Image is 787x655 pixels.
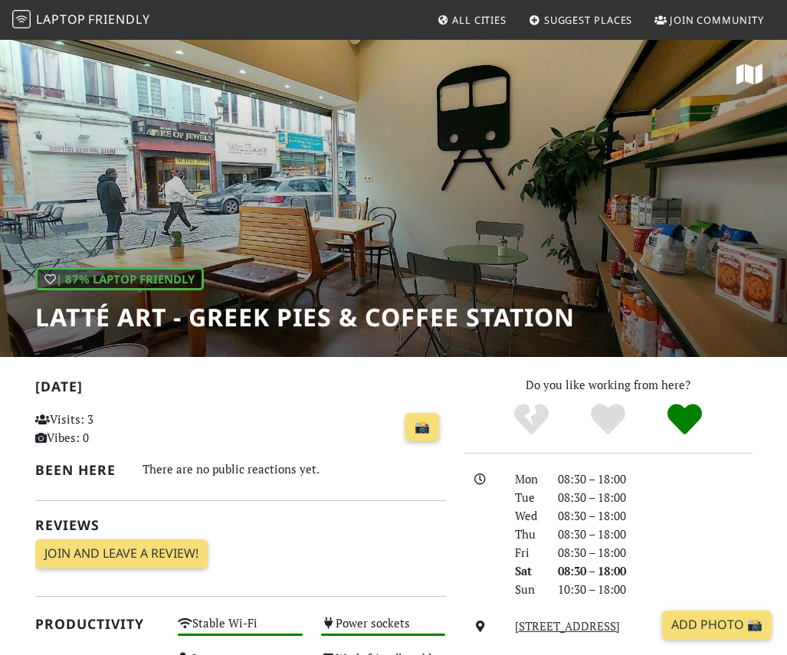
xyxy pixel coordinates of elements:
a: [STREET_ADDRESS] [515,618,620,634]
div: Mon [506,470,549,488]
div: 08:30 – 18:00 [549,506,762,525]
h2: Productivity [35,616,160,632]
div: Stable Wi-Fi [169,613,312,648]
div: There are no public reactions yet. [143,459,446,480]
p: Visits: 3 Vibes: 0 [35,410,160,447]
div: 08:30 – 18:00 [549,543,762,562]
div: Wed [506,506,549,525]
span: Suggest Places [544,13,633,27]
div: 08:30 – 18:00 [549,470,762,488]
div: Yes [570,402,647,437]
div: Definitely! [647,402,723,437]
span: Laptop [36,11,86,28]
div: 10:30 – 18:00 [549,580,762,598]
h1: Latté Art - Greek Pies & Coffee Station [35,303,575,332]
span: Join Community [670,13,764,27]
a: 📸 [405,413,439,442]
div: Fri [506,543,549,562]
a: All Cities [431,6,513,34]
div: No [494,402,570,437]
span: All Cities [452,13,507,27]
a: LaptopFriendly LaptopFriendly [12,7,150,34]
div: Thu [506,525,549,543]
a: Join Community [648,6,770,34]
h2: Reviews [35,517,446,533]
a: Join and leave a review! [35,539,208,568]
div: 08:30 – 18:00 [549,488,762,506]
div: Sat [506,562,549,580]
h2: [DATE] [35,378,446,401]
a: Suggest Places [523,6,639,34]
div: Sun [506,580,549,598]
span: Friendly [88,11,149,28]
div: Power sockets [312,613,455,648]
img: LaptopFriendly [12,10,31,28]
div: 08:30 – 18:00 [549,562,762,580]
div: 08:30 – 18:00 [549,525,762,543]
div: Tue [506,488,549,506]
h2: Been here [35,462,124,478]
div: | 87% Laptop Friendly [35,267,204,290]
p: Do you like working from here? [464,375,753,394]
a: Add Photo 📸 [662,611,772,640]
